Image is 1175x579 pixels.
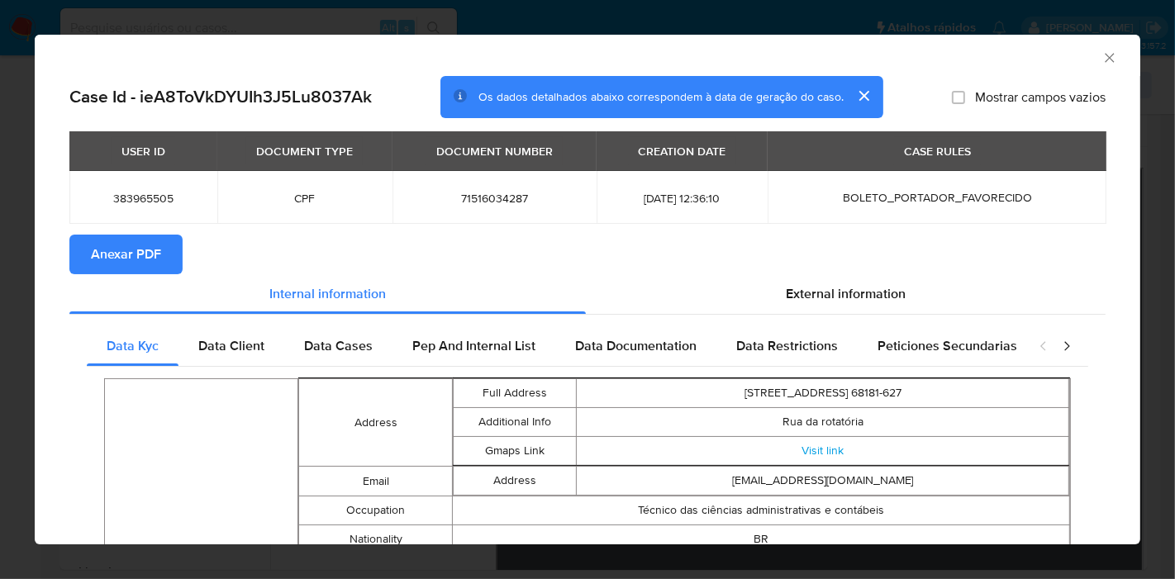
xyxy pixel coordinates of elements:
span: Data Documentation [575,336,697,355]
div: DOCUMENT NUMBER [426,137,563,165]
span: External information [786,284,906,303]
button: Anexar PDF [69,235,183,274]
td: Full Address [454,378,577,407]
td: [STREET_ADDRESS] 68181-627 [577,378,1069,407]
div: Detailed info [69,274,1106,314]
span: CPF [237,191,373,206]
span: Os dados detalhados abaixo correspondem à data de geração do caso. [478,88,844,105]
button: cerrar [844,76,883,116]
span: Anexar PDF [91,236,161,273]
span: Peticiones Secundarias [878,336,1017,355]
span: 383965505 [89,191,197,206]
td: Email [298,466,453,496]
div: USER ID [112,137,175,165]
input: Mostrar campos vazios [952,90,965,103]
td: Rua da rotatória [577,407,1069,436]
span: Data Client [198,336,264,355]
div: CREATION DATE [629,137,736,165]
div: DOCUMENT TYPE [246,137,363,165]
button: Fechar a janela [1101,50,1116,64]
span: [DATE] 12:36:10 [616,191,748,206]
td: Occupation [298,496,453,524]
td: Additional Info [454,407,577,436]
span: Internal information [269,284,386,303]
span: Mostrar campos vazios [975,88,1106,105]
div: CASE RULES [894,137,981,165]
td: [EMAIL_ADDRESS][DOMAIN_NAME] [577,466,1069,495]
a: Visit link [802,442,844,458]
span: Data Restrictions [736,336,838,355]
td: Técnico das ciências administrativas e contábeis [453,496,1070,524]
span: Data Cases [304,336,373,355]
span: Pep And Internal List [412,336,535,355]
h2: Case Id - ieA8ToVkDYUIh3J5Lu8037Ak [69,86,372,107]
td: Address [298,378,453,466]
span: 71516034287 [412,191,577,206]
div: Detailed internal info [87,326,1022,366]
span: Data Kyc [107,336,159,355]
td: Gmaps Link [454,436,577,465]
span: BOLETO_PORTADOR_FAVORECIDO [843,189,1032,206]
div: closure-recommendation-modal [35,35,1140,544]
td: Address [454,466,577,495]
td: BR [453,524,1070,553]
td: Nationality [298,524,453,553]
